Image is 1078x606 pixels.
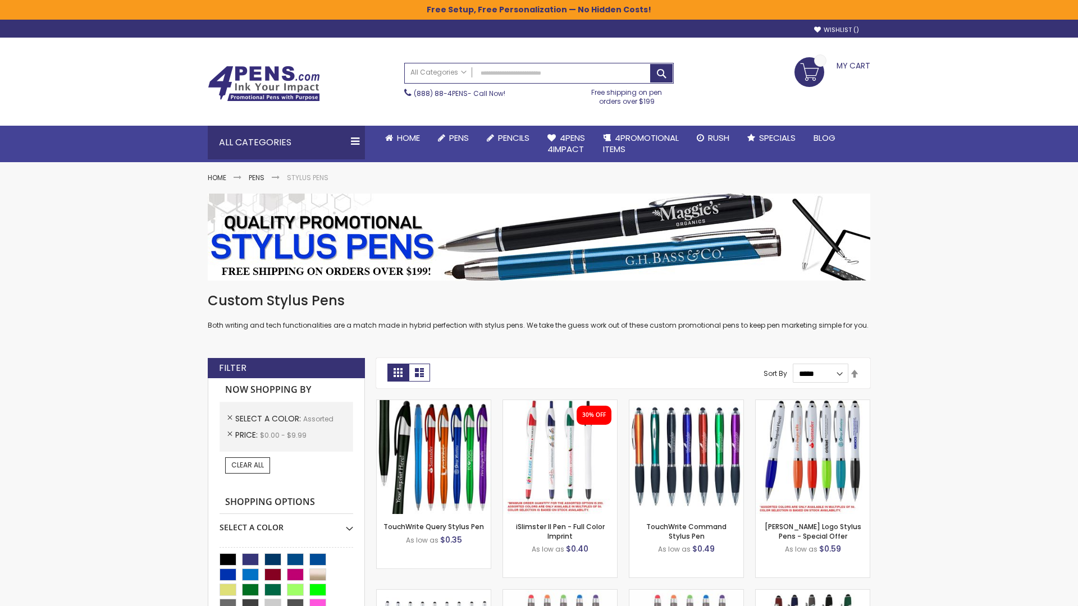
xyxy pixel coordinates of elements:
[646,522,727,540] a: TouchWrite Command Stylus Pen
[449,132,469,144] span: Pens
[377,589,491,599] a: Stiletto Advertising Stylus Pens-Assorted
[503,400,617,514] img: iSlimster II - Full Color-Assorted
[414,89,505,98] span: - Call Now!
[629,400,743,409] a: TouchWrite Command Stylus Pen-Assorted
[440,534,462,545] span: $0.35
[220,514,353,533] div: Select A Color
[503,589,617,599] a: Islander Softy Gel Pen with Stylus-Assorted
[538,126,594,162] a: 4Pens4impact
[414,89,468,98] a: (888) 88-4PENS
[629,589,743,599] a: Islander Softy Gel with Stylus - ColorJet Imprint-Assorted
[235,413,303,424] span: Select A Color
[383,522,484,531] a: TouchWrite Query Stylus Pen
[208,292,870,310] h1: Custom Stylus Pens
[387,364,409,382] strong: Grid
[208,66,320,102] img: 4Pens Custom Pens and Promotional Products
[594,126,688,162] a: 4PROMOTIONALITEMS
[260,430,307,440] span: $0.00 - $9.99
[580,84,674,106] div: Free shipping on pen orders over $199
[219,362,246,374] strong: Filter
[498,132,529,144] span: Pencils
[478,126,538,150] a: Pencils
[814,132,835,144] span: Blog
[377,400,491,409] a: TouchWrite Query Stylus Pen-Assorted
[406,535,438,545] span: As low as
[503,400,617,409] a: iSlimster II - Full Color-Assorted
[603,132,679,155] span: 4PROMOTIONAL ITEMS
[377,400,491,514] img: TouchWrite Query Stylus Pen-Assorted
[708,132,729,144] span: Rush
[303,414,334,424] span: Assorted
[249,173,264,182] a: Pens
[208,194,870,281] img: Stylus Pens
[582,411,606,419] div: 30% OFF
[532,544,564,554] span: As low as
[208,126,365,159] div: All Categories
[225,457,270,473] a: Clear All
[764,369,787,378] label: Sort By
[547,132,585,155] span: 4Pens 4impact
[738,126,805,150] a: Specials
[231,460,264,470] span: Clear All
[235,429,260,440] span: Price
[220,490,353,515] strong: Shopping Options
[688,126,738,150] a: Rush
[410,68,467,77] span: All Categories
[692,543,715,554] span: $0.49
[756,400,870,514] img: Kimberly Logo Stylus Pens-Assorted
[566,543,588,554] span: $0.40
[658,544,691,554] span: As low as
[220,378,353,402] strong: Now Shopping by
[397,132,420,144] span: Home
[516,522,605,540] a: iSlimster II Pen - Full Color Imprint
[785,544,817,554] span: As low as
[287,173,328,182] strong: Stylus Pens
[405,63,472,82] a: All Categories
[208,292,870,330] div: Both writing and tech functionalities are a match made in hybrid perfection with stylus pens. We ...
[814,26,859,34] a: Wishlist
[376,126,429,150] a: Home
[765,522,861,540] a: [PERSON_NAME] Logo Stylus Pens - Special Offer
[756,400,870,409] a: Kimberly Logo Stylus Pens-Assorted
[208,173,226,182] a: Home
[629,400,743,514] img: TouchWrite Command Stylus Pen-Assorted
[756,589,870,599] a: Custom Soft Touch® Metal Pens with Stylus-Assorted
[819,543,841,554] span: $0.59
[805,126,844,150] a: Blog
[759,132,796,144] span: Specials
[429,126,478,150] a: Pens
